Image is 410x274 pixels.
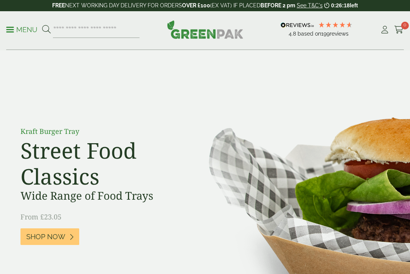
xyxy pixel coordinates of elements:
i: Cart [394,26,404,34]
strong: BEFORE 2 pm [260,2,295,9]
i: My Account [380,26,390,34]
span: Shop Now [26,233,65,241]
h3: Wide Range of Food Trays [20,189,194,202]
a: Shop Now [20,228,79,245]
span: 0:26:18 [331,2,350,9]
span: left [350,2,358,9]
p: Kraft Burger Tray [20,126,194,137]
h2: Street Food Classics [20,137,194,189]
img: GreenPak Supplies [167,20,243,39]
div: 4.79 Stars [318,21,353,28]
a: See T&C's [297,2,323,9]
span: From £23.05 [20,212,61,221]
strong: FREE [52,2,65,9]
span: 4.8 [289,31,298,37]
img: REVIEWS.io [281,22,314,28]
span: 199 [321,31,330,37]
p: Menu [6,25,37,34]
a: Menu [6,25,37,33]
a: 0 [394,24,404,36]
span: 0 [401,22,409,29]
strong: OVER £100 [182,2,210,9]
span: reviews [330,31,349,37]
span: Based on [298,31,321,37]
